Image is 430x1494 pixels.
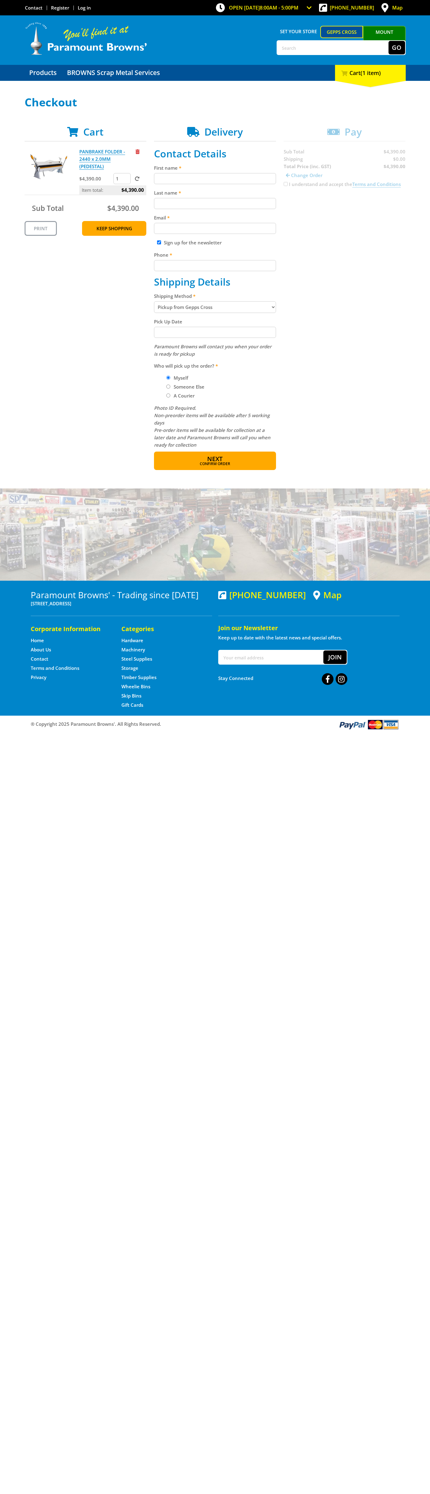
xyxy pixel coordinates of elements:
a: Remove from cart [136,148,140,155]
input: Please select who will pick up the order. [166,376,170,380]
a: Go to the Products page [25,65,61,81]
input: Please enter your first name. [154,173,276,184]
a: Go to the Machinery page [121,646,145,653]
div: Stay Connected [218,671,347,686]
label: Myself [172,373,190,383]
a: Keep Shopping [82,221,146,236]
input: Please select who will pick up the order. [166,393,170,397]
input: Please enter your email address. [154,223,276,234]
a: PANBRAKE FOLDER - 2440 x 2.0MM (PEDESTAL) [79,148,125,170]
h2: Contact Details [154,148,276,160]
button: Next Confirm order [154,452,276,470]
button: Join [323,650,347,664]
label: Pick Up Date [154,318,276,325]
span: Next [207,455,223,463]
select: Please select a shipping method. [154,301,276,313]
label: Email [154,214,276,221]
label: Phone [154,251,276,259]
h5: Corporate Information [31,625,109,633]
h2: Shipping Details [154,276,276,288]
a: Go to the BROWNS Scrap Metal Services page [62,65,164,81]
em: Paramount Browns will contact you when your order is ready for pickup [154,343,271,357]
h5: Categories [121,625,200,633]
span: (1 item) [361,69,381,77]
a: Print [25,221,57,236]
a: Go to the Terms and Conditions page [31,665,79,671]
label: Sign up for the newsletter [164,239,222,246]
button: Go [389,41,405,54]
a: Go to the About Us page [31,646,51,653]
a: Go to the Privacy page [31,674,46,681]
label: Someone Else [172,381,207,392]
div: Cart [335,65,406,81]
a: Mount [PERSON_NAME] [363,26,406,49]
span: Set your store [277,26,321,37]
span: Confirm order [167,462,263,466]
a: Go to the Hardware page [121,637,143,644]
a: Go to the Timber Supplies page [121,674,156,681]
img: Paramount Browns' [25,22,148,56]
div: ® Copyright 2025 Paramount Browns'. All Rights Reserved. [25,719,406,730]
a: Go to the Wheelie Bins page [121,683,150,690]
p: Keep up to date with the latest news and special offers. [218,634,400,641]
label: Who will pick up the order? [154,362,276,370]
a: View a map of Gepps Cross location [313,590,341,600]
span: Cart [83,125,104,138]
a: Go to the Skip Bins page [121,693,141,699]
em: Photo ID Required. Non-preorder items will be available after 5 working days Pre-order items will... [154,405,270,448]
input: Your email address [219,650,323,664]
a: Go to the Steel Supplies page [121,656,152,662]
a: Go to the registration page [51,5,69,11]
a: Log in [78,5,91,11]
div: [PHONE_NUMBER] [218,590,306,600]
span: $4,390.00 [107,203,139,213]
input: Please select a pick up date. [154,327,276,338]
input: Please enter your last name. [154,198,276,209]
span: $4,390.00 [121,185,144,195]
p: Item total: [79,185,146,195]
input: Please enter your telephone number. [154,260,276,271]
span: Delivery [204,125,243,138]
a: Go to the Contact page [31,656,48,662]
h3: Paramount Browns' - Trading since [DATE] [31,590,212,600]
span: OPEN [DATE] [229,4,298,11]
input: Please select who will pick up the order. [166,385,170,389]
label: Last name [154,189,276,196]
p: $4,390.00 [79,175,112,182]
a: Go to the Gift Cards page [121,702,143,708]
label: Shipping Method [154,292,276,300]
img: PANBRAKE FOLDER - 2440 x 2.0MM (PEDESTAL) [30,148,67,185]
label: First name [154,164,276,172]
a: Go to the Storage page [121,665,138,671]
h1: Checkout [25,96,406,109]
h5: Join our Newsletter [218,624,400,632]
label: A Courier [172,390,197,401]
a: Go to the Contact page [25,5,42,11]
a: Gepps Cross [320,26,363,38]
p: [STREET_ADDRESS] [31,600,212,607]
input: Search [277,41,389,54]
img: PayPal, Mastercard, Visa accepted [338,719,400,730]
a: Go to the Home page [31,637,44,644]
span: Sub Total [32,203,64,213]
span: 8:00am - 5:00pm [260,4,298,11]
